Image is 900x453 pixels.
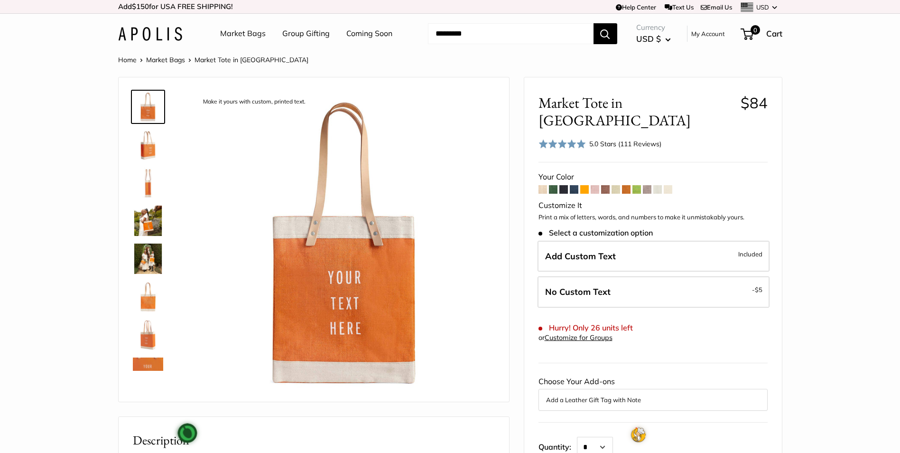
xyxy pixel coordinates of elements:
a: description_12.5" wide, 15" high, 5.5" deep; handles: 11" drop [131,166,165,200]
button: Search [594,23,617,44]
span: 0 [750,25,760,35]
img: Market Tote in Citrus [133,206,163,236]
img: description_12.5" wide, 15" high, 5.5" deep; handles: 11" drop [133,168,163,198]
span: Market Tote in [GEOGRAPHIC_DATA] [538,94,733,129]
a: 0 Cart [742,26,782,41]
span: $5 [755,286,762,293]
img: description_Seal of authenticity printed on the backside of every bag. [133,282,163,312]
a: Home [118,56,137,64]
span: Add Custom Text [545,251,616,262]
span: Hurry! Only 26 units left [538,323,633,332]
span: USD [756,3,769,11]
button: USD $ [636,31,671,47]
a: Group Gifting [282,27,330,41]
span: USD $ [636,34,661,44]
a: Text Us [665,3,694,11]
a: Market Tote in Citrus [131,204,165,238]
div: Customize It [538,198,768,213]
a: Market Tote in Citrus [131,242,165,276]
div: 5.0 Stars (111 Reviews) [589,139,661,149]
img: description_Custom printed text with eco-friendly ink. [133,358,163,388]
a: description_Make it yours with custom, printed text. [131,90,165,124]
span: Included [738,248,762,260]
img: Apolis [118,27,182,41]
span: $150 [132,2,149,11]
span: Currency [636,21,671,34]
span: - [752,284,762,295]
a: Market Tote in Citrus [131,318,165,352]
a: My Account [691,28,725,39]
a: Market Bags [146,56,185,64]
div: Make it yours with custom, printed text. [198,95,310,108]
div: Choose Your Add-ons [538,375,768,411]
input: Search... [428,23,594,44]
img: description_Make it yours with custom, printed text. [133,92,163,122]
a: Email Us [701,3,732,11]
a: Customize for Groups [545,333,612,342]
img: Market Tote in Citrus [133,244,163,274]
a: Market Tote in Citrus [131,128,165,162]
label: Add Custom Text [538,241,770,272]
nav: Breadcrumb [118,54,308,66]
a: description_Seal of authenticity printed on the backside of every bag. [131,280,165,314]
button: Add a Leather Gift Tag with Note [546,394,760,406]
img: Market Tote in Citrus [133,130,163,160]
a: Coming Soon [346,27,392,41]
div: 5.0 Stars (111 Reviews) [538,137,662,151]
label: Leave Blank [538,276,770,308]
div: or [538,331,612,344]
p: Print a mix of letters, words, and numbers to make it unmistakably yours. [538,213,768,222]
span: Market Tote in [GEOGRAPHIC_DATA] [195,56,308,64]
img: Market Tote in Citrus [133,320,163,350]
span: Select a customization option [538,228,653,237]
img: description_Make it yours with custom, printed text. [195,92,495,392]
div: Your Color [538,170,768,184]
span: No Custom Text [545,286,611,297]
span: $84 [741,94,768,112]
h2: Description [133,431,495,450]
a: description_Custom printed text with eco-friendly ink. [131,356,165,390]
span: Cart [766,28,782,38]
a: Help Center [616,3,656,11]
a: Market Bags [220,27,266,41]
